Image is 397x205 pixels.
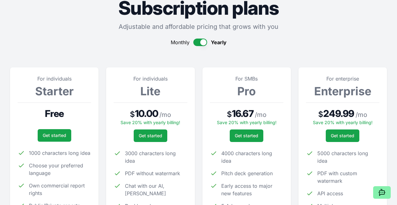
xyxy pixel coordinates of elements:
[306,75,379,82] p: For enterprise
[130,109,135,119] span: $
[171,39,190,46] span: Monthly
[135,108,158,119] span: 10.00
[227,109,232,119] span: $
[210,75,283,82] p: For SMBs
[313,120,373,125] span: Save 20% with yearly billing!
[221,170,273,177] span: Pitch deck generation
[45,108,64,119] span: Free
[159,110,171,119] span: / mo
[318,109,323,119] span: $
[210,85,283,97] h3: Pro
[10,22,387,31] p: Adjustable and affordable pricing that grows with you
[18,75,91,82] p: For individuals
[356,110,367,119] span: / mo
[134,129,167,142] a: Get started
[232,108,254,119] span: 16.67
[29,162,91,177] span: Choose your preferred language
[317,170,379,185] span: PDF with custom watermark
[125,170,180,177] span: PDF without watermark
[125,182,187,197] span: Chat with our AI, [PERSON_NAME]
[121,120,180,125] span: Save 20% with yearly billing!
[326,129,359,142] a: Get started
[317,150,379,165] span: 5000 characters long idea
[29,182,91,197] span: Own commercial report rights
[38,129,71,142] a: Get started
[323,108,354,119] span: 249.99
[217,120,276,125] span: Save 20% with yearly billing!
[211,39,227,46] span: Yearly
[114,85,187,97] h3: Lite
[18,85,91,97] h3: Starter
[221,150,283,165] span: 4000 characters long idea
[125,150,187,165] span: 3000 characters long idea
[317,190,343,197] span: API access
[230,129,263,142] a: Get started
[29,149,90,157] span: 1000 characters long idea
[306,85,379,97] h3: Enterprise
[221,182,283,197] span: Early access to major new features
[114,75,187,82] p: For individuals
[255,110,266,119] span: / mo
